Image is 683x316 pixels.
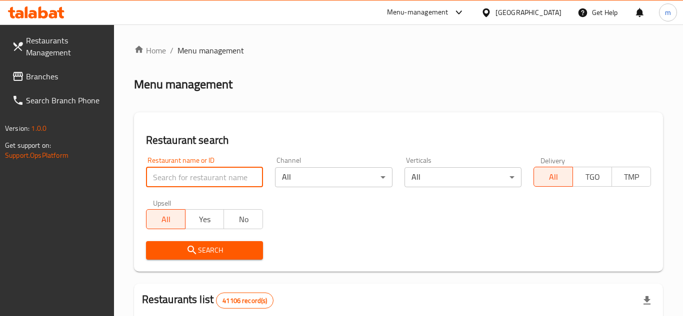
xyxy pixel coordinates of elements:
[134,44,663,56] nav: breadcrumb
[26,70,106,82] span: Branches
[611,167,651,187] button: TMP
[170,44,173,56] li: /
[189,212,220,227] span: Yes
[31,122,46,135] span: 1.0.0
[635,289,659,313] div: Export file
[153,199,171,206] label: Upsell
[216,293,273,309] div: Total records count
[228,212,259,227] span: No
[538,170,569,184] span: All
[134,44,166,56] a: Home
[572,167,612,187] button: TGO
[540,157,565,164] label: Delivery
[134,76,232,92] h2: Menu management
[26,94,106,106] span: Search Branch Phone
[5,122,29,135] span: Version:
[5,149,68,162] a: Support.OpsPlatform
[533,167,573,187] button: All
[616,170,647,184] span: TMP
[665,7,671,18] span: m
[146,241,263,260] button: Search
[495,7,561,18] div: [GEOGRAPHIC_DATA]
[177,44,244,56] span: Menu management
[404,167,522,187] div: All
[146,133,651,148] h2: Restaurant search
[4,64,114,88] a: Branches
[223,209,263,229] button: No
[146,209,185,229] button: All
[142,292,274,309] h2: Restaurants list
[387,6,448,18] div: Menu-management
[275,167,392,187] div: All
[185,209,224,229] button: Yes
[4,88,114,112] a: Search Branch Phone
[154,244,255,257] span: Search
[150,212,181,227] span: All
[5,139,51,152] span: Get support on:
[216,296,273,306] span: 41106 record(s)
[4,28,114,64] a: Restaurants Management
[146,167,263,187] input: Search for restaurant name or ID..
[26,34,106,58] span: Restaurants Management
[577,170,608,184] span: TGO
